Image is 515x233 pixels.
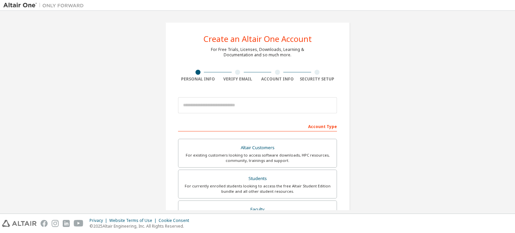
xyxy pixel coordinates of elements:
div: For existing customers looking to access software downloads, HPC resources, community, trainings ... [182,153,333,163]
div: Cookie Consent [159,218,193,223]
div: Account Type [178,121,337,131]
div: Account Info [257,76,297,82]
div: Altair Customers [182,143,333,153]
img: instagram.svg [52,220,59,227]
div: For Free Trials, Licenses, Downloads, Learning & Documentation and so much more. [211,47,304,58]
img: linkedin.svg [63,220,70,227]
img: Altair One [3,2,87,9]
img: altair_logo.svg [2,220,37,227]
div: Website Terms of Use [109,218,159,223]
div: Security Setup [297,76,337,82]
div: Faculty [182,205,333,214]
img: youtube.svg [74,220,83,227]
div: Create an Altair One Account [204,35,312,43]
div: Students [182,174,333,183]
div: Privacy [90,218,109,223]
div: For currently enrolled students looking to access the free Altair Student Edition bundle and all ... [182,183,333,194]
img: facebook.svg [41,220,48,227]
div: Personal Info [178,76,218,82]
p: © 2025 Altair Engineering, Inc. All Rights Reserved. [90,223,193,229]
div: Verify Email [218,76,258,82]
